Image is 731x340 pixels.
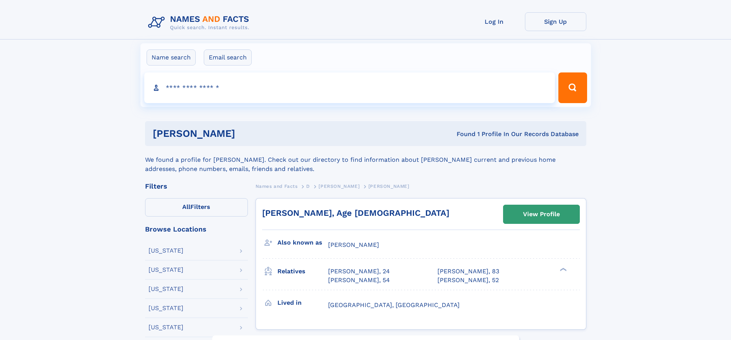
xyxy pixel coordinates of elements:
[149,324,183,330] div: [US_STATE]
[277,265,328,278] h3: Relatives
[328,241,379,248] span: [PERSON_NAME]
[277,296,328,309] h3: Lived in
[153,129,346,138] h1: [PERSON_NAME]
[437,276,499,284] a: [PERSON_NAME], 52
[558,72,587,103] button: Search Button
[256,181,298,191] a: Names and Facts
[318,184,360,189] span: [PERSON_NAME]
[437,267,499,276] a: [PERSON_NAME], 83
[145,226,248,233] div: Browse Locations
[204,49,252,66] label: Email search
[328,276,390,284] a: [PERSON_NAME], 54
[346,130,579,138] div: Found 1 Profile In Our Records Database
[328,301,460,309] span: [GEOGRAPHIC_DATA], [GEOGRAPHIC_DATA]
[149,267,183,273] div: [US_STATE]
[523,205,560,223] div: View Profile
[328,267,390,276] a: [PERSON_NAME], 24
[145,183,248,190] div: Filters
[277,236,328,249] h3: Also known as
[306,184,310,189] span: D
[147,49,196,66] label: Name search
[306,181,310,191] a: D
[144,72,555,103] input: search input
[558,267,567,272] div: ❯
[464,12,525,31] a: Log In
[368,184,409,189] span: [PERSON_NAME]
[145,146,586,174] div: We found a profile for [PERSON_NAME]. Check out our directory to find information about [PERSON_N...
[145,198,248,217] label: Filters
[182,203,190,210] span: All
[149,248,183,254] div: [US_STATE]
[318,181,360,191] a: [PERSON_NAME]
[525,12,586,31] a: Sign Up
[262,208,449,218] a: [PERSON_NAME], Age [DEMOGRAPHIC_DATA]
[503,205,579,223] a: View Profile
[145,12,256,33] img: Logo Names and Facts
[149,305,183,311] div: [US_STATE]
[149,286,183,292] div: [US_STATE]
